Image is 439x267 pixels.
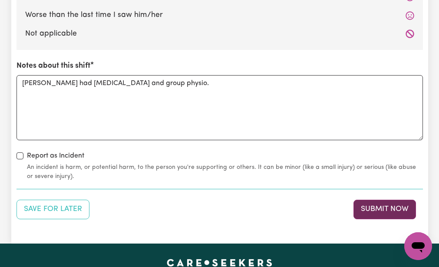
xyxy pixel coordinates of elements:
label: Notes about this shift [17,60,90,72]
a: Careseekers home page [167,259,272,266]
small: An incident is harm, or potential harm, to the person you're supporting or others. It can be mino... [27,163,423,181]
label: Not applicable [25,28,414,40]
label: Worse than the last time I saw him/her [25,10,414,21]
textarea: [PERSON_NAME] had [MEDICAL_DATA] and group physio. [17,75,423,140]
iframe: Button to launch messaging window [404,232,432,260]
button: Save your job report [17,200,89,219]
button: Submit your job report [353,200,416,219]
label: Report as Incident [27,151,84,161]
